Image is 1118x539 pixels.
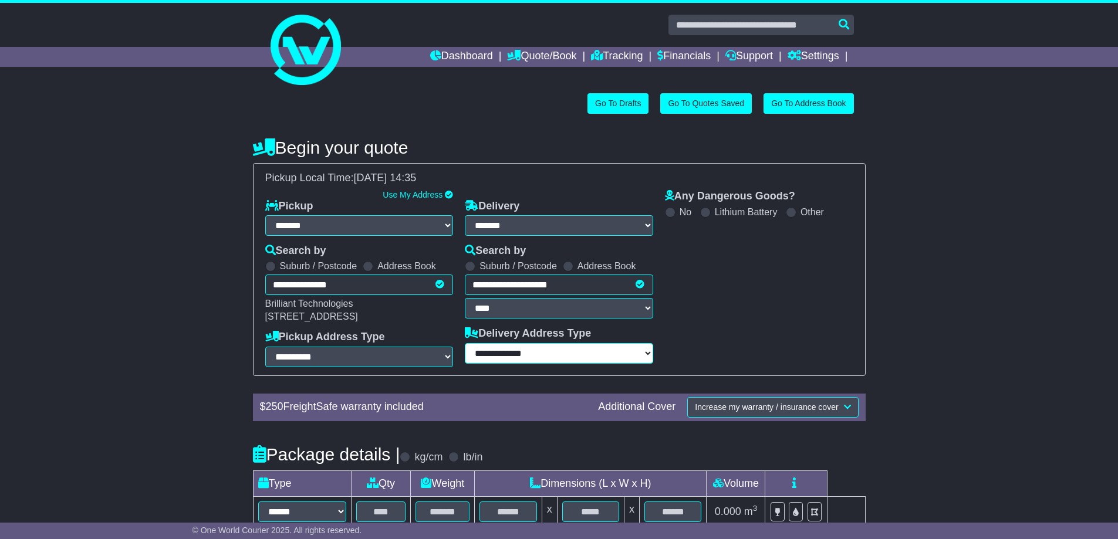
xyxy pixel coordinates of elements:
div: Additional Cover [592,401,681,413]
span: Brilliant Technologies [265,299,353,309]
span: 250 [266,401,283,412]
sup: 3 [753,504,758,513]
span: m [744,506,758,517]
a: Go To Drafts [587,93,648,114]
td: Type [253,470,351,496]
a: Quote/Book [507,47,576,67]
a: Tracking [591,47,643,67]
label: Search by [265,245,326,257]
label: Suburb / Postcode [479,260,557,272]
span: [STREET_ADDRESS] [265,311,358,321]
div: $ FreightSafe warranty included [254,401,593,413]
a: Support [725,47,773,67]
td: Dimensions (L x W x H) [475,470,707,496]
div: Pickup Local Time: [259,172,859,185]
label: Search by [465,245,526,257]
td: x [624,496,640,527]
span: Increase my warranty / insurance cover [695,402,838,412]
a: Settings [788,47,839,67]
button: Increase my warranty / insurance cover [687,397,858,418]
label: Address Book [577,260,636,272]
a: Go To Quotes Saved [660,93,752,114]
span: 0.000 [715,506,741,517]
label: Other [800,206,824,218]
label: No [680,206,691,218]
a: Financials [657,47,711,67]
label: kg/cm [414,451,443,464]
a: Dashboard [430,47,493,67]
h4: Begin your quote [253,138,866,157]
label: Pickup [265,200,313,213]
label: Delivery Address Type [465,327,591,340]
a: Go To Address Book [764,93,853,114]
td: Qty [351,470,411,496]
span: [DATE] 14:35 [354,172,417,184]
label: Pickup Address Type [265,331,385,344]
label: Lithium Battery [715,206,778,218]
span: © One World Courier 2025. All rights reserved. [192,526,362,535]
label: Delivery [465,200,519,213]
label: Address Book [377,260,436,272]
label: lb/in [463,451,482,464]
td: x [542,496,557,527]
label: Any Dangerous Goods? [665,190,795,203]
h4: Package details | [253,445,400,464]
td: Volume [707,470,765,496]
td: Weight [411,470,475,496]
label: Suburb / Postcode [280,260,357,272]
a: Use My Address [383,190,443,199]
